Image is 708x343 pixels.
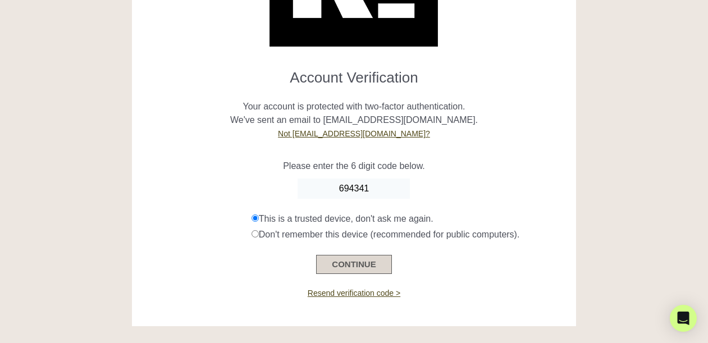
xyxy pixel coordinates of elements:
[298,179,410,199] input: Enter Code
[316,255,391,274] button: CONTINUE
[670,305,697,332] div: Open Intercom Messenger
[252,212,568,226] div: This is a trusted device, don't ask me again.
[278,129,430,138] a: Not [EMAIL_ADDRESS][DOMAIN_NAME]?
[140,60,568,86] h1: Account Verification
[252,228,568,241] div: Don't remember this device (recommended for public computers).
[308,289,400,298] a: Resend verification code >
[140,159,568,173] p: Please enter the 6 digit code below.
[140,86,568,140] p: Your account is protected with two-factor authentication. We've sent an email to [EMAIL_ADDRESS][...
